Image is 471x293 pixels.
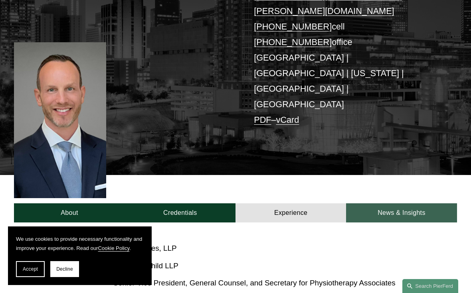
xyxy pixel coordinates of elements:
a: PDF [254,115,271,125]
button: Decline [50,261,79,277]
a: vCard [276,115,299,125]
p: We use cookies to provide necessary functionality and improve your experience. Read our . [16,234,144,253]
a: Experience [235,203,346,222]
a: Cookie Policy [98,245,130,251]
a: [PHONE_NUMBER] [254,37,332,47]
section: Cookie banner [8,226,152,285]
a: Search this site [402,279,458,293]
button: Accept [16,261,45,277]
p: Fox Rothschild LLP [113,259,402,273]
a: News & Insights [346,203,457,222]
a: [PHONE_NUMBER] [254,22,332,31]
span: Accept [23,266,38,272]
a: About [14,203,125,222]
span: Decline [56,266,73,272]
a: Credentials [125,203,235,222]
p: FisherBroyles, LLP [113,242,402,255]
